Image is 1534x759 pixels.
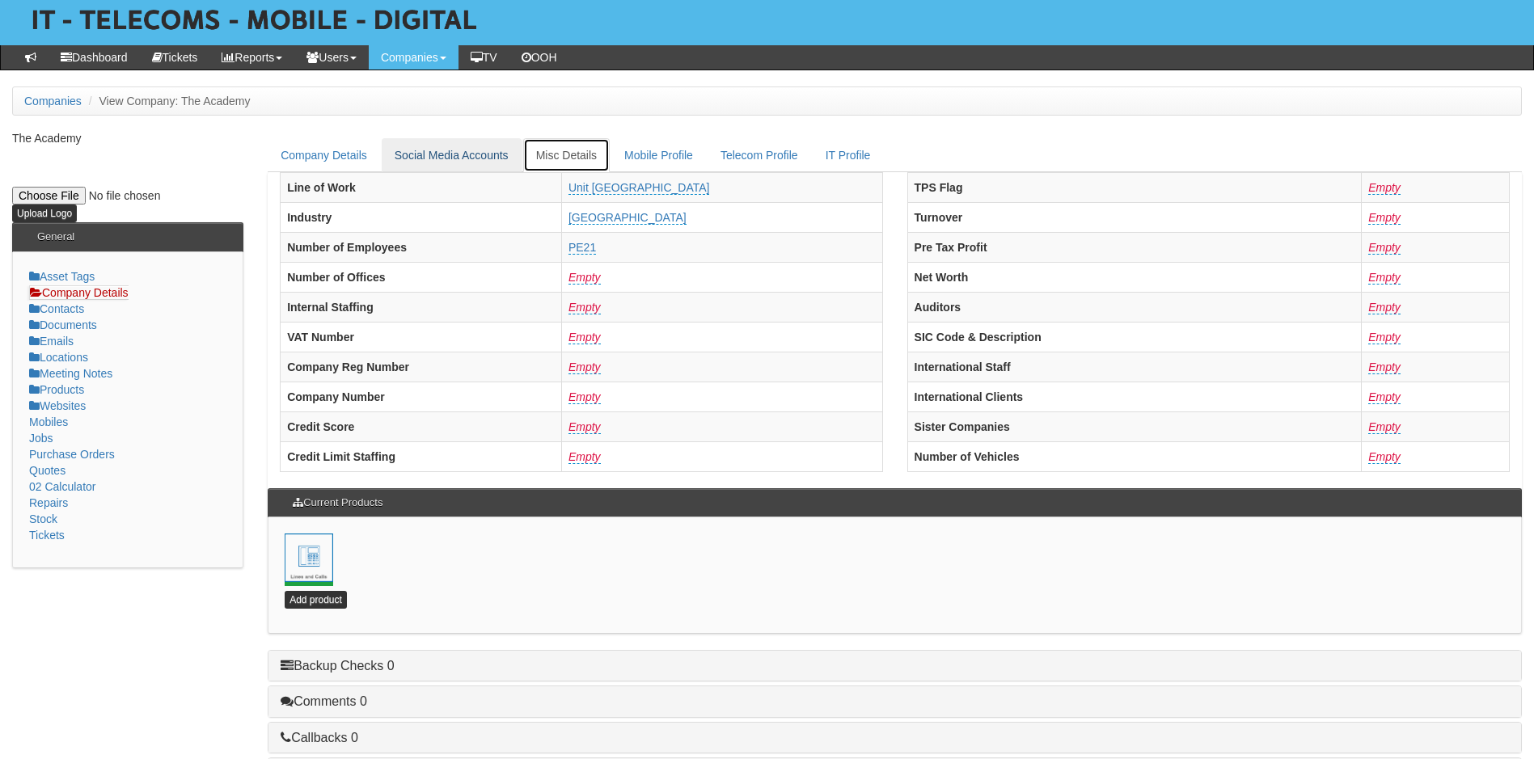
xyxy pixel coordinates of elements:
[568,390,601,404] a: Empty
[281,172,562,202] th: Line of Work
[285,591,347,609] a: Add product
[29,480,96,493] a: 02 Calculator
[29,223,82,251] h3: General
[907,441,1362,471] th: Number of Vehicles
[568,450,601,464] a: Empty
[1368,211,1401,225] a: Empty
[459,45,509,70] a: TV
[568,301,601,314] a: Empty
[281,202,562,232] th: Industry
[1368,301,1401,314] a: Empty
[24,95,82,108] a: Companies
[29,383,84,396] a: Products
[29,512,57,525] a: Stock
[568,181,710,195] a: Unit [GEOGRAPHIC_DATA]
[29,285,129,300] a: Company Details
[85,93,251,109] li: View Company: The Academy
[907,382,1362,411] th: International Clients
[281,731,358,744] a: Callbacks 0
[294,45,369,70] a: Users
[568,241,596,255] a: PE21
[907,262,1362,292] th: Net Worth
[907,411,1362,441] th: Sister Companies
[1368,241,1401,255] a: Empty
[568,361,601,374] a: Empty
[29,529,65,542] a: Tickets
[907,292,1362,322] th: Auditors
[29,270,95,283] a: Asset Tags
[281,292,562,322] th: Internal Staffing
[1368,450,1401,464] a: Empty
[281,694,367,708] a: Comments 0
[29,351,88,364] a: Locations
[907,352,1362,382] th: International Staff
[29,318,97,331] a: Documents
[281,232,562,262] th: Number of Employees
[611,138,706,172] a: Mobile Profile
[12,130,243,146] p: The Academy
[268,138,380,172] a: Company Details
[568,211,687,225] a: [GEOGRAPHIC_DATA]
[281,382,562,411] th: Company Number
[907,172,1362,202] th: TPS Flag
[281,262,562,292] th: Number of Offices
[369,45,459,70] a: Companies
[907,322,1362,352] th: SIC Code & Description
[29,415,68,428] a: Mobiles
[568,420,601,434] a: Empty
[1368,181,1401,195] a: Empty
[29,496,68,509] a: Repairs
[29,367,112,380] a: Meeting Notes
[49,45,140,70] a: Dashboard
[281,322,562,352] th: VAT Number
[1368,420,1401,434] a: Empty
[12,205,77,222] input: Upload Logo
[285,533,333,582] img: lines-and-calls.png
[1368,361,1401,374] a: Empty
[285,489,391,517] h3: Current Products
[281,352,562,382] th: Company Reg Number
[29,464,66,477] a: Quotes
[568,331,601,344] a: Empty
[382,138,522,172] a: Social Media Accounts
[1368,331,1401,344] a: Empty
[29,302,84,315] a: Contacts
[140,45,210,70] a: Tickets
[907,202,1362,232] th: Turnover
[523,138,610,172] a: Misc Details
[568,271,601,285] a: Empty
[281,659,395,673] a: Backup Checks 0
[29,335,74,348] a: Emails
[907,232,1362,262] th: Pre Tax Profit
[281,441,562,471] th: Credit Limit Staffing
[209,45,294,70] a: Reports
[708,138,811,172] a: Telecom Profile
[813,138,884,172] a: IT Profile
[509,45,569,70] a: OOH
[285,533,333,582] a: Lines & Calls<br> No from date <br> No to date
[29,399,86,412] a: Websites
[1368,271,1401,285] a: Empty
[29,432,53,445] a: Jobs
[281,411,562,441] th: Credit Score
[29,448,115,461] a: Purchase Orders
[1368,390,1401,404] a: Empty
